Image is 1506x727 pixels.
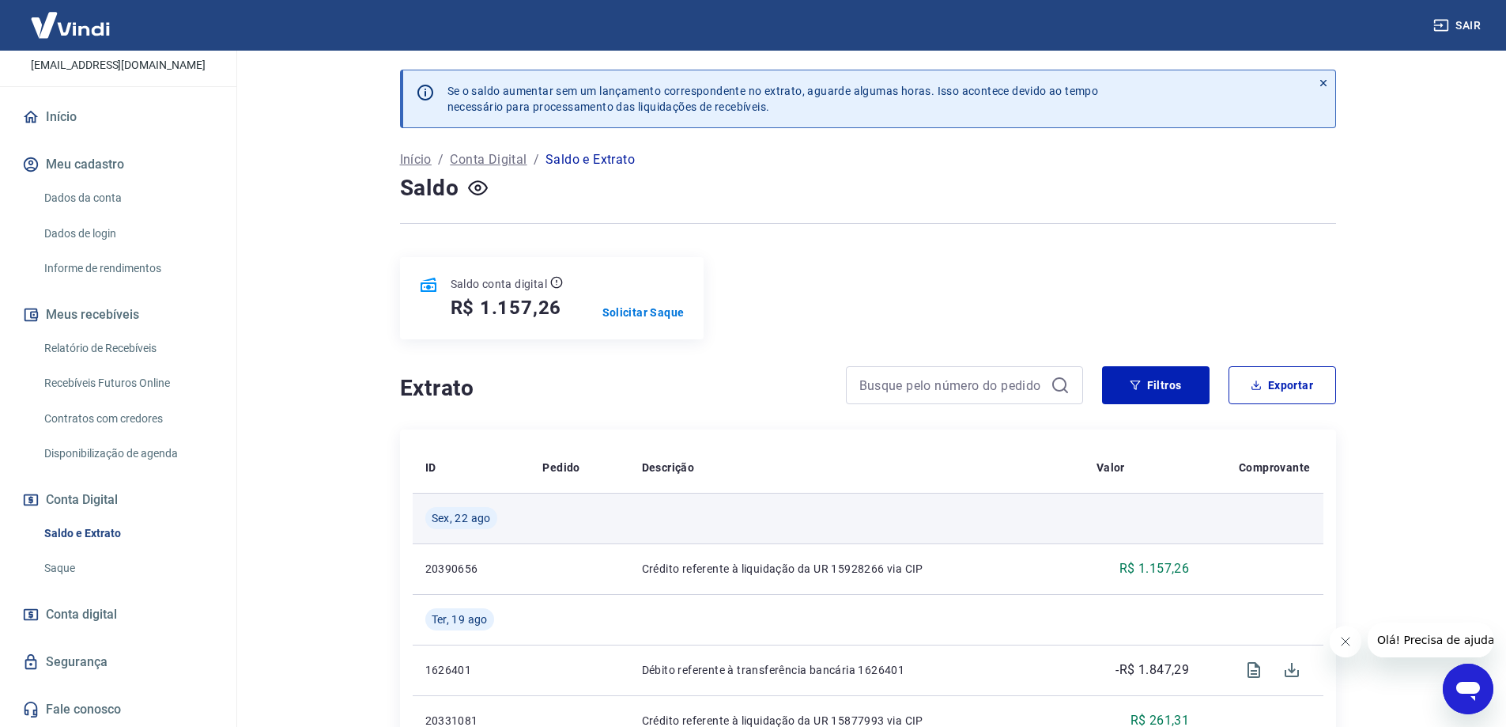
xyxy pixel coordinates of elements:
[545,150,635,169] p: Saldo e Extrato
[438,150,443,169] p: /
[602,305,685,320] a: Solicitar Saque
[1229,366,1336,404] button: Exportar
[31,57,206,74] p: [EMAIL_ADDRESS][DOMAIN_NAME]
[642,460,695,475] p: Descrição
[38,252,217,285] a: Informe de rendimentos
[451,295,562,320] h5: R$ 1.157,26
[400,373,827,404] h4: Extrato
[400,172,459,204] h4: Saldo
[432,612,488,627] span: Ter, 19 ago
[1115,661,1189,680] p: -R$ 1.847,29
[642,561,1071,577] p: Crédito referente à liquidação da UR 15928266 via CIP
[1235,651,1273,689] span: Visualizar
[451,276,548,292] p: Saldo conta digital
[38,437,217,470] a: Disponibilização de agenda
[46,604,117,626] span: Conta digital
[19,645,217,680] a: Segurança
[425,561,518,577] p: 20390656
[1330,626,1361,657] iframe: Fechar mensagem
[859,373,1044,397] input: Busque pelo número do pedido
[19,100,217,134] a: Início
[447,83,1099,115] p: Se o saldo aumentar sem um lançamento correspondente no extrato, aguarde algumas horas. Isso acon...
[38,367,217,399] a: Recebíveis Futuros Online
[19,483,217,517] button: Conta Digital
[55,34,181,51] p: [PERSON_NAME]
[1430,11,1487,40] button: Sair
[642,662,1071,678] p: Débito referente à transferência bancária 1626401
[425,662,518,678] p: 1626401
[9,11,133,24] span: Olá! Precisa de ajuda?
[400,150,432,169] a: Início
[38,403,217,435] a: Contratos com credores
[38,332,217,365] a: Relatório de Recebíveis
[432,510,491,526] span: Sex, 22 ago
[1239,460,1310,475] p: Comprovante
[1102,366,1210,404] button: Filtros
[38,182,217,214] a: Dados da conta
[19,1,122,49] img: Vindi
[534,150,539,169] p: /
[1096,460,1125,475] p: Valor
[38,218,217,250] a: Dados de login
[425,460,436,475] p: ID
[1119,559,1189,578] p: R$ 1.157,26
[38,552,217,585] a: Saque
[38,517,217,550] a: Saldo e Extrato
[1443,664,1493,714] iframe: Botão para abrir a janela de mensagens
[450,150,527,169] a: Conta Digital
[19,297,217,332] button: Meus recebíveis
[542,460,579,475] p: Pedido
[19,597,217,632] a: Conta digital
[1273,651,1311,689] span: Download
[19,147,217,182] button: Meu cadastro
[19,692,217,727] a: Fale conosco
[1368,623,1493,657] iframe: Mensagem da empresa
